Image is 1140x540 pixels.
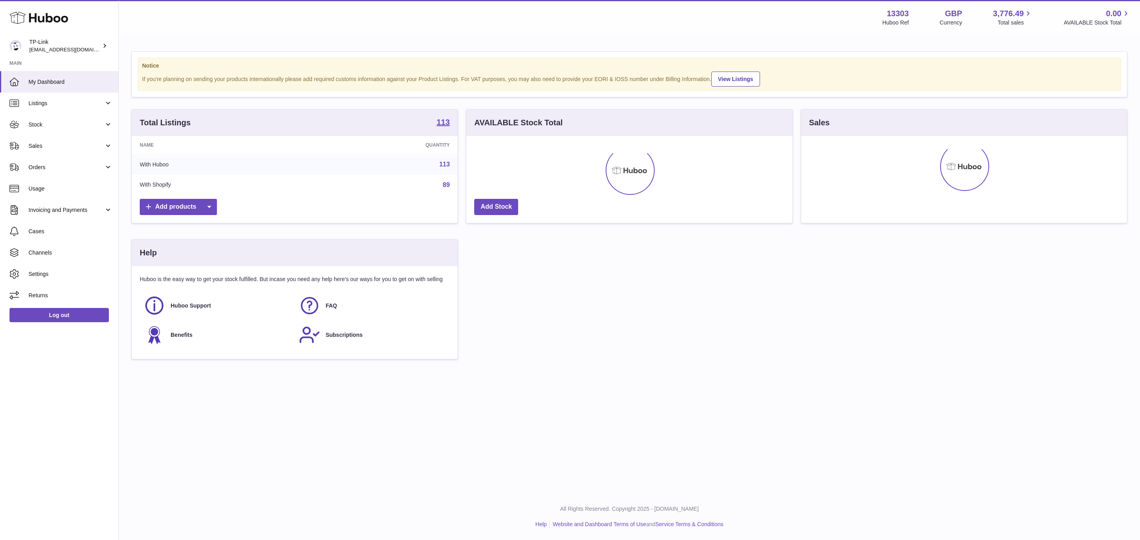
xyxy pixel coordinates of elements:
[1064,8,1130,26] a: 0.00 AVAILABLE Stock Total
[809,117,830,128] h3: Sales
[28,185,112,193] span: Usage
[553,521,646,527] a: Website and Dashboard Terms of Use
[125,505,1134,513] p: All Rights Reserved. Copyright 2025 - [DOMAIN_NAME]
[28,249,112,257] span: Channels
[1064,19,1130,26] span: AVAILABLE Stock Total
[299,295,446,316] a: FAQ
[437,118,450,128] a: 113
[945,8,962,19] strong: GBP
[28,78,112,86] span: My Dashboard
[28,228,112,235] span: Cases
[474,199,518,215] a: Add Stock
[9,308,109,322] a: Log out
[997,19,1033,26] span: Total sales
[142,62,1117,70] strong: Notice
[655,521,724,527] a: Service Terms & Conditions
[29,38,101,53] div: TP-Link
[299,324,446,346] a: Subscriptions
[326,302,337,310] span: FAQ
[171,331,192,339] span: Benefits
[9,40,21,52] img: internalAdmin-13303@internal.huboo.com
[711,72,760,87] a: View Listings
[308,136,458,154] th: Quantity
[1106,8,1121,19] span: 0.00
[132,154,308,175] td: With Huboo
[536,521,547,527] a: Help
[28,292,112,299] span: Returns
[142,70,1117,87] div: If you're planning on sending your products internationally please add required customs informati...
[132,136,308,154] th: Name
[132,175,308,195] td: With Shopify
[882,19,909,26] div: Huboo Ref
[140,199,217,215] a: Add products
[28,142,104,150] span: Sales
[993,8,1024,19] span: 3,776.49
[140,247,157,258] h3: Help
[29,46,116,53] span: [EMAIL_ADDRESS][DOMAIN_NAME]
[140,117,191,128] h3: Total Listings
[437,118,450,126] strong: 113
[28,206,104,214] span: Invoicing and Payments
[993,8,1033,26] a: 3,776.49 Total sales
[144,324,291,346] a: Benefits
[887,8,909,19] strong: 13303
[171,302,211,310] span: Huboo Support
[550,521,723,528] li: and
[28,270,112,278] span: Settings
[140,276,450,283] p: Huboo is the easy way to get your stock fulfilled. But incase you need any help here's our ways f...
[28,164,104,171] span: Orders
[28,100,104,107] span: Listings
[439,161,450,168] a: 113
[443,181,450,188] a: 89
[326,331,363,339] span: Subscriptions
[28,121,104,128] span: Stock
[940,19,962,26] div: Currency
[474,117,562,128] h3: AVAILABLE Stock Total
[144,295,291,316] a: Huboo Support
